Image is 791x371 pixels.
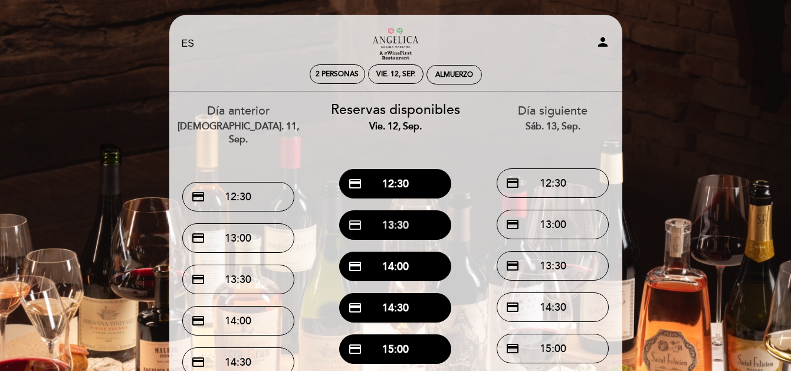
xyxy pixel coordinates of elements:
[497,292,609,322] button: credit_card 14:30
[497,251,609,281] button: credit_card 13:30
[191,190,205,204] span: credit_card
[191,231,205,245] span: credit_card
[483,120,623,134] div: sáb. 13, sep.
[182,182,294,211] button: credit_card 12:30
[376,70,415,79] div: vie. 12, sep.
[483,103,623,133] div: Día siguiente
[322,28,470,60] a: Restaurante [PERSON_NAME] Maestra
[348,259,362,274] span: credit_card
[191,355,205,369] span: credit_card
[348,177,362,191] span: credit_card
[348,342,362,356] span: credit_card
[182,223,294,253] button: credit_card 13:00
[348,218,362,232] span: credit_card
[191,314,205,328] span: credit_card
[497,334,609,363] button: credit_card 15:00
[506,259,520,273] span: credit_card
[506,217,520,232] span: credit_card
[316,70,359,79] span: 2 personas
[169,103,308,147] div: Día anterior
[497,168,609,198] button: credit_card 12:30
[339,252,451,281] button: credit_card 14:00
[506,341,520,356] span: credit_card
[169,120,308,147] div: [DEMOGRAPHIC_DATA]. 11, sep.
[191,272,205,287] span: credit_card
[339,210,451,240] button: credit_card 13:30
[326,120,465,134] div: vie. 12, sep.
[182,306,294,336] button: credit_card 14:00
[339,293,451,323] button: credit_card 14:30
[326,100,465,134] div: Reservas disponibles
[348,301,362,315] span: credit_card
[435,70,473,79] div: Almuerzo
[497,210,609,239] button: credit_card 13:00
[182,265,294,294] button: credit_card 13:30
[339,334,451,364] button: credit_card 15:00
[596,35,610,53] button: person
[506,300,520,314] span: credit_card
[506,176,520,190] span: credit_card
[596,35,610,49] i: person
[339,169,451,198] button: credit_card 12:30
